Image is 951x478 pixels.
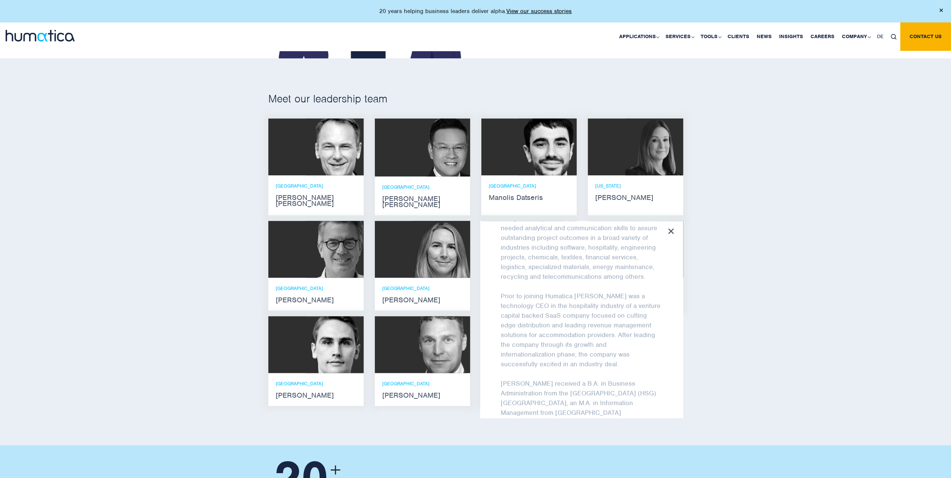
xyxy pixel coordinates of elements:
p: [GEOGRAPHIC_DATA] [276,285,356,292]
strong: [PERSON_NAME] [276,297,356,303]
p: 20 years helping business leaders deliver alpha. [379,7,572,15]
a: Insights [775,22,807,51]
strong: Manolis Datseris [489,195,569,201]
a: Company [838,22,873,51]
p: [US_STATE] [595,183,676,189]
a: Tools [697,22,724,51]
strong: [PERSON_NAME] [595,195,676,201]
a: Contact us [900,22,951,51]
a: Careers [807,22,838,51]
p: [GEOGRAPHIC_DATA] [382,285,463,292]
img: Melissa Mounce [625,118,683,175]
a: Services [662,22,697,51]
img: search_icon [891,34,896,40]
h2: Meet our leadership team [268,92,683,105]
a: News [753,22,775,51]
span: [PERSON_NAME] is a Director at Humatica. He has led a number of projects in the areas of organiza... [501,175,661,281]
img: Bryan Turner [412,316,470,373]
img: Paul Simpson [306,316,364,373]
img: logo [6,30,75,41]
p: [GEOGRAPHIC_DATA] [276,380,356,387]
span: [PERSON_NAME] received a B.A. in Business Administration from the [GEOGRAPHIC_DATA] (HSG) [GEOGRA... [501,379,661,456]
a: DE [873,22,887,51]
img: Andros Payne [306,118,364,175]
p: [GEOGRAPHIC_DATA] [489,183,569,189]
img: Jen Jee Chan [407,118,470,176]
strong: [PERSON_NAME] [382,392,463,398]
span: DE [877,33,883,40]
p: [GEOGRAPHIC_DATA] [276,183,356,189]
strong: [PERSON_NAME] [PERSON_NAME] [276,195,356,207]
a: Applications [615,22,662,51]
strong: [PERSON_NAME] [382,297,463,303]
img: Jan Löning [306,221,364,278]
span: Prior to joining Humatica [PERSON_NAME] was a technology CEO in the hospitality industry of a ven... [501,292,661,368]
strong: [PERSON_NAME] [PERSON_NAME] [382,196,463,208]
p: [GEOGRAPHIC_DATA] [382,380,463,387]
a: Clients [724,22,753,51]
strong: [PERSON_NAME] [276,392,356,398]
img: Zoë Fox [412,221,470,278]
p: [GEOGRAPHIC_DATA] [382,184,463,190]
a: View our success stories [506,7,572,15]
img: Manolis Datseris [519,118,577,175]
